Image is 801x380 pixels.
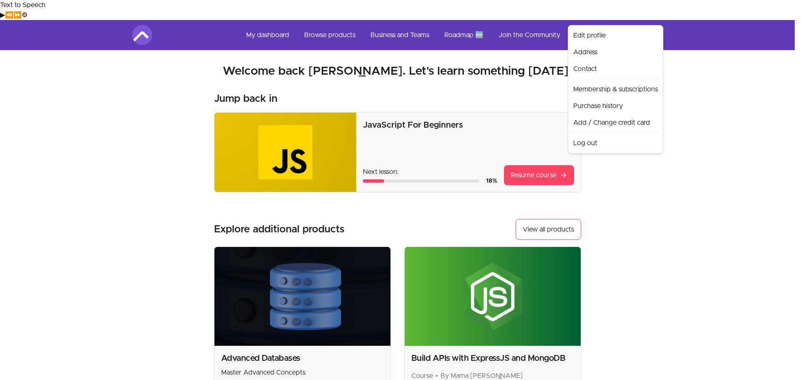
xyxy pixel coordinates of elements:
a: Contact [570,60,661,77]
button: Forward [13,10,22,20]
a: Log out [570,135,661,151]
a: Edit profile [570,27,661,44]
a: Address [570,44,661,60]
button: Settings [22,10,28,20]
a: Add / Change credit card [570,114,661,131]
button: Previous [5,10,13,20]
a: Membership & subscriptions [570,81,661,98]
a: Purchase history [570,98,661,114]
